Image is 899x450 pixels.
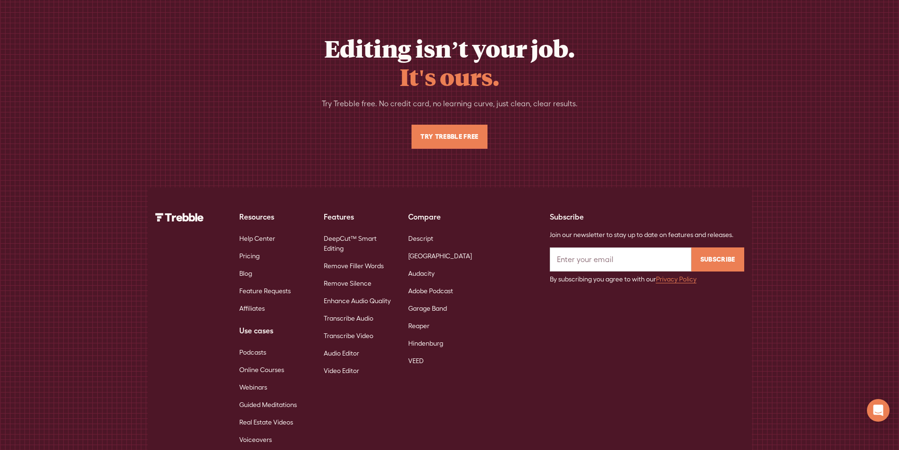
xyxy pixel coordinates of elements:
div: Compare [408,211,478,222]
div: Join our newsletter to stay up to date on features and releases. [550,230,744,240]
div: Features [324,211,393,222]
a: Video Editor [324,362,359,380]
a: Remove Filler Words [324,257,384,275]
a: Podcasts [239,344,266,361]
a: Try Trebble Free [412,125,487,149]
h2: Editing isn’t your job. [324,34,575,91]
input: Subscribe [691,247,744,272]
a: Blog [239,265,252,282]
input: Enter your email [550,247,691,272]
a: Reaper [408,317,429,335]
a: Audacity [408,265,435,282]
div: Resources [239,211,309,222]
div: Subscribe [550,211,744,222]
a: Affiliates [239,300,265,317]
a: Help Center [239,230,275,247]
a: Garage Band [408,300,447,317]
a: Hindenburg [408,335,443,352]
a: Webinars [239,379,267,396]
form: Email Form [550,247,744,284]
a: Feature Requests [239,282,291,300]
a: Adobe Podcast [408,282,453,300]
a: Pricing [239,247,260,265]
a: Descript [408,230,433,247]
div: Use cases [239,325,309,336]
div: By subscribing you agree to with our [550,274,744,284]
a: Voiceovers [239,431,272,449]
a: DeepCut™ Smart Editing [324,230,393,257]
a: Audio Editor [324,345,359,362]
a: Online Courses [239,361,284,379]
img: Trebble Logo - AI Podcast Editor [155,213,204,221]
a: Guided Meditations [239,396,297,414]
a: Remove Silence [324,275,371,292]
a: VEED [408,352,424,370]
div: Open Intercom Messenger [867,399,890,422]
a: Transcribe Audio [324,310,373,327]
a: Enhance Audio Quality [324,292,391,310]
div: Try Trebble free. No credit card, no learning curve, just clean, clear results. [322,98,578,110]
a: Real Estate Videos [239,414,293,431]
a: Transcribe Video [324,327,373,345]
span: It's ours. [400,61,500,92]
a: Privacy Policy [656,275,697,283]
a: [GEOGRAPHIC_DATA] [408,247,472,265]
